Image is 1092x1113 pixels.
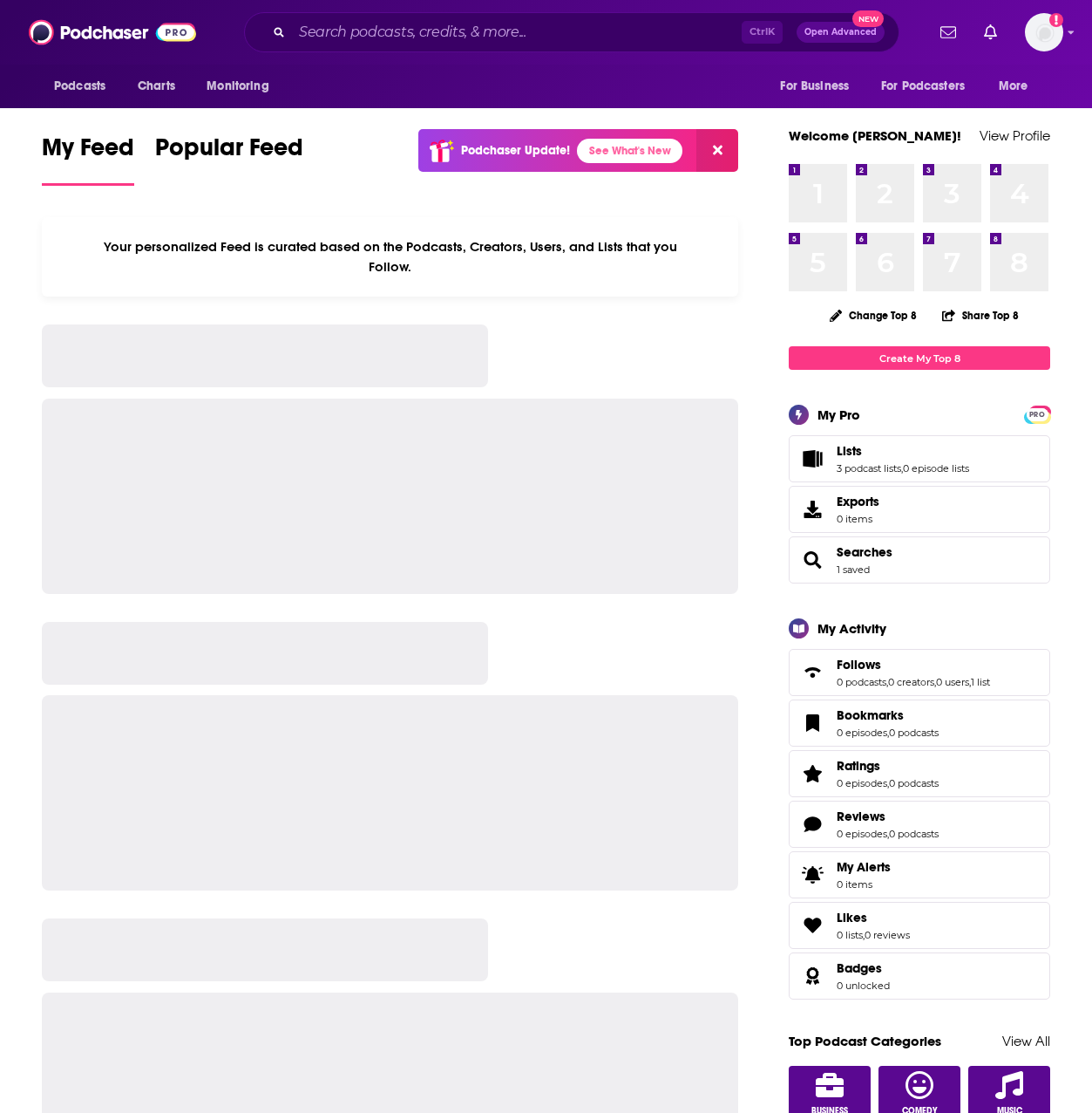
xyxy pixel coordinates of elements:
div: My Activity [817,620,886,637]
a: My Feed [42,133,134,186]
span: Bookmarks [837,707,904,723]
span: , [934,676,936,688]
a: Show notifications dropdown [977,17,1004,47]
span: Badges [837,960,882,976]
a: Likes [795,913,830,938]
a: 0 podcasts [889,727,939,739]
a: 1 saved [837,563,870,576]
img: Podchaser - Follow, Share and Rate Podcasts [29,16,196,49]
button: Share Top 8 [941,298,1020,332]
span: Likes [837,910,867,925]
span: Badges [789,953,1050,1000]
span: Follows [789,649,1050,696]
a: 3 podcast lists [837,462,901,475]
a: Charts [126,70,186,103]
span: , [969,676,971,688]
a: Reviews [837,809,939,824]
span: Reviews [789,801,1050,848]
a: View All [1002,1033,1050,1049]
span: For Business [780,74,849,99]
span: My Feed [42,133,134,173]
button: Open AdvancedNew [797,22,885,43]
a: Show notifications dropdown [933,17,963,47]
a: Reviews [795,812,830,836]
button: Change Top 8 [819,304,927,326]
a: Ratings [837,758,939,774]
span: Likes [789,902,1050,949]
a: Lists [837,443,969,459]
button: open menu [194,70,291,103]
div: Search podcasts, credits, & more... [244,12,899,52]
input: Search podcasts, credits, & more... [292,18,742,46]
span: Reviews [837,809,885,824]
span: Follows [837,657,881,673]
a: Follows [837,657,990,673]
a: Bookmarks [795,711,830,735]
a: Ratings [795,761,830,786]
span: Exports [795,497,830,522]
a: Top Podcast Categories [789,1033,941,1049]
a: 1 list [971,676,990,688]
button: Show profile menu [1025,13,1063,51]
span: Popular Feed [155,133,303,173]
div: My Pro [817,406,860,423]
a: 0 reviews [865,929,910,941]
p: Podchaser Update! [461,143,570,158]
a: Lists [795,447,830,471]
span: Ratings [837,758,880,774]
button: open menu [870,70,990,103]
span: Ctrl K [742,21,783,44]
a: Follows [795,660,830,685]
span: Logged in as PUPPublicity [1025,13,1063,51]
span: Podcasts [54,74,105,99]
span: Bookmarks [789,700,1050,747]
span: , [887,727,889,739]
a: PRO [1027,407,1048,420]
a: My Alerts [789,851,1050,898]
span: Ratings [789,750,1050,797]
span: My Alerts [795,863,830,887]
a: Exports [789,486,1050,533]
span: My Alerts [837,859,891,875]
span: New [852,10,884,27]
a: 0 creators [888,676,934,688]
svg: Add a profile image [1049,13,1063,27]
a: 0 podcasts [837,676,886,688]
span: More [999,74,1028,99]
span: For Podcasters [881,74,965,99]
button: open menu [768,70,871,103]
span: Monitoring [207,74,268,99]
a: 0 episodes [837,828,887,840]
a: Popular Feed [155,133,303,186]
span: Searches [789,536,1050,584]
span: Open Advanced [804,28,877,37]
a: 0 episodes [837,777,887,789]
a: Searches [795,548,830,572]
a: 0 unlocked [837,980,890,992]
img: User Profile [1025,13,1063,51]
a: Badges [837,960,890,976]
span: Lists [837,443,862,459]
a: Searches [837,544,892,560]
a: 0 podcasts [889,777,939,789]
a: Create My Top 8 [789,346,1050,370]
a: View Profile [980,127,1050,144]
span: PRO [1027,408,1048,421]
a: Bookmarks [837,707,939,723]
span: , [887,828,889,840]
span: , [863,929,865,941]
button: open menu [987,70,1050,103]
span: , [886,676,888,688]
a: Badges [795,964,830,988]
button: open menu [42,70,128,103]
a: Welcome [PERSON_NAME]! [789,127,961,144]
span: 0 items [837,878,891,891]
a: 0 podcasts [889,828,939,840]
a: Likes [837,910,910,925]
span: Exports [837,494,879,509]
span: Lists [789,435,1050,482]
span: , [901,462,903,475]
